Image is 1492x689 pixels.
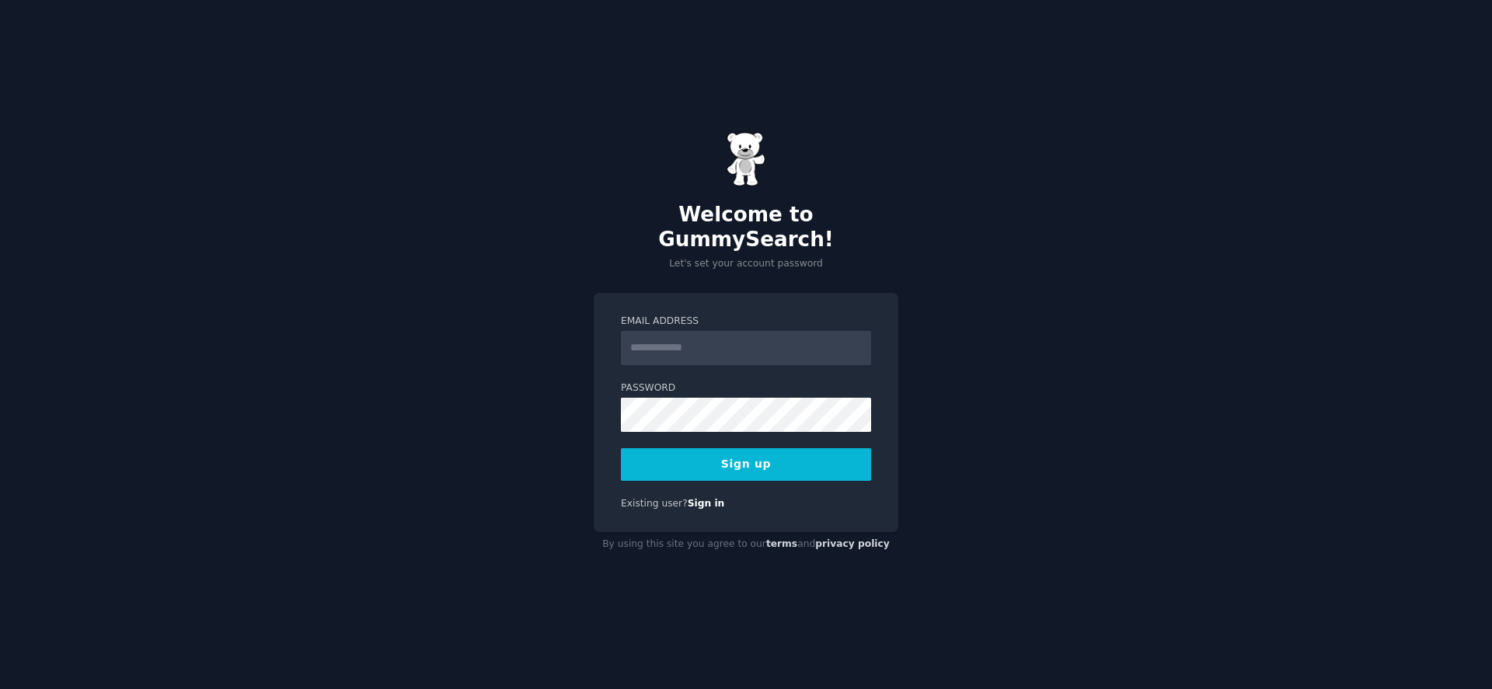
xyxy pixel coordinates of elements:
[621,315,871,329] label: Email Address
[594,203,898,252] h2: Welcome to GummySearch!
[688,498,725,509] a: Sign in
[621,498,688,509] span: Existing user?
[594,257,898,271] p: Let's set your account password
[594,532,898,557] div: By using this site you agree to our and
[621,381,871,395] label: Password
[815,538,890,549] a: privacy policy
[766,538,797,549] a: terms
[621,448,871,481] button: Sign up
[727,132,765,186] img: Gummy Bear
